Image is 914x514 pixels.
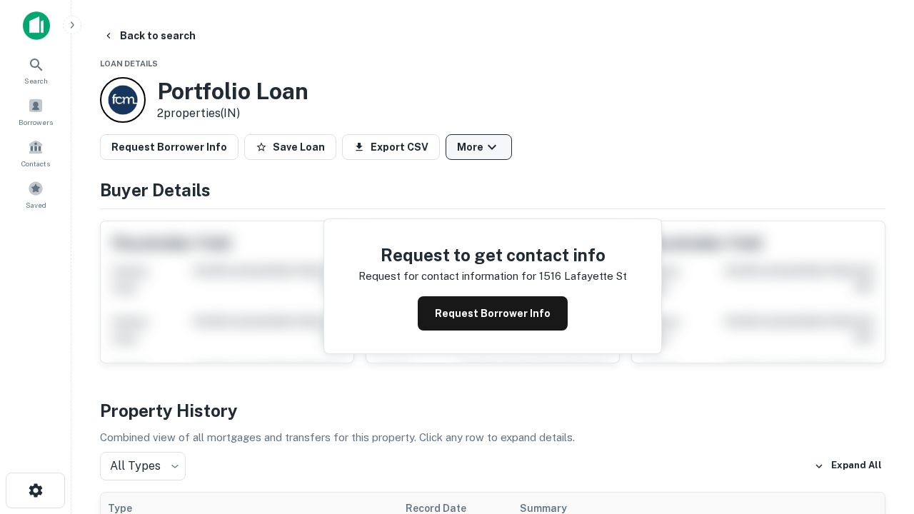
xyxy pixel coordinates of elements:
span: Saved [26,199,46,211]
button: Back to search [97,23,201,49]
span: Contacts [21,158,50,169]
p: 1516 lafayette st [539,268,627,285]
h3: Portfolio Loan [157,78,308,105]
button: More [446,134,512,160]
a: Contacts [4,133,67,172]
a: Search [4,51,67,89]
iframe: Chat Widget [843,354,914,423]
button: Export CSV [342,134,440,160]
span: Loan Details [100,59,158,68]
span: Borrowers [19,116,53,128]
a: Borrowers [4,92,67,131]
p: 2 properties (IN) [157,105,308,122]
h4: Property History [100,398,885,423]
h4: Request to get contact info [358,242,627,268]
button: Expand All [810,455,885,477]
a: Saved [4,175,67,213]
button: Save Loan [244,134,336,160]
h4: Buyer Details [100,177,885,203]
button: Request Borrower Info [418,296,568,331]
button: Request Borrower Info [100,134,238,160]
p: Request for contact information for [358,268,536,285]
p: Combined view of all mortgages and transfers for this property. Click any row to expand details. [100,429,885,446]
div: All Types [100,452,186,480]
img: capitalize-icon.png [23,11,50,40]
span: Search [24,75,48,86]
